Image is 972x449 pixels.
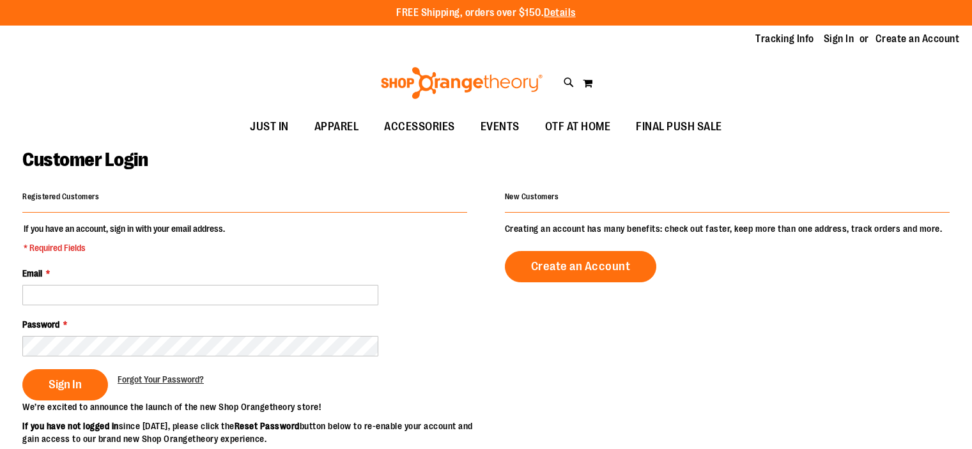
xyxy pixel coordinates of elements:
[505,251,657,282] a: Create an Account
[636,112,722,141] span: FINAL PUSH SALE
[22,421,119,431] strong: If you have not logged in
[22,192,99,201] strong: Registered Customers
[118,374,204,384] span: Forgot Your Password?
[505,222,950,235] p: Creating an account has many benefits: check out faster, keep more than one address, track orders...
[235,421,300,431] strong: Reset Password
[22,369,108,400] button: Sign In
[22,268,42,278] span: Email
[481,112,520,141] span: EVENTS
[531,259,631,273] span: Create an Account
[22,149,148,171] span: Customer Login
[824,32,854,46] a: Sign In
[22,222,226,254] legend: If you have an account, sign in with your email address.
[545,112,611,141] span: OTF AT HOME
[49,377,82,392] span: Sign In
[384,112,455,141] span: ACCESSORIES
[22,420,486,445] p: since [DATE], please click the button below to re-enable your account and gain access to our bran...
[379,67,544,99] img: Shop Orangetheory
[118,373,204,386] a: Forgot Your Password?
[544,7,576,19] a: Details
[505,192,559,201] strong: New Customers
[24,241,225,254] span: * Required Fields
[22,400,486,413] p: We’re excited to announce the launch of the new Shop Orangetheory store!
[396,6,576,20] p: FREE Shipping, orders over $150.
[22,319,59,330] span: Password
[876,32,960,46] a: Create an Account
[755,32,814,46] a: Tracking Info
[314,112,359,141] span: APPAREL
[250,112,289,141] span: JUST IN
